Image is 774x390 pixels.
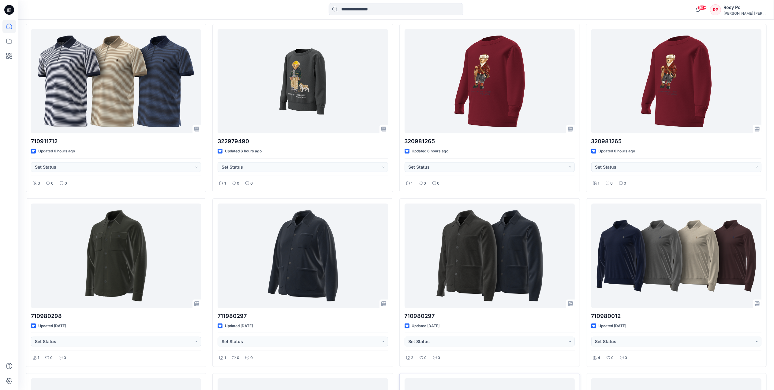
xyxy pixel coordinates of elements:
[437,180,440,187] p: 0
[38,148,75,155] p: Updated 6 hours ago
[438,355,440,361] p: 0
[724,11,766,16] div: [PERSON_NAME] [PERSON_NAME]
[411,355,413,361] p: 2
[710,4,721,15] div: RP
[225,148,262,155] p: Updated 6 hours ago
[38,180,40,187] p: 3
[697,5,707,10] span: 99+
[51,180,54,187] p: 0
[424,180,426,187] p: 0
[225,323,253,329] p: Updated [DATE]
[237,180,239,187] p: 0
[405,29,575,133] a: 320981265
[65,180,67,187] p: 0
[31,312,201,320] p: 710980298
[412,148,449,155] p: Updated 6 hours ago
[64,355,66,361] p: 0
[31,204,201,308] a: 710980298
[50,355,53,361] p: 0
[405,312,575,320] p: 710980297
[218,312,388,320] p: 711980297
[224,180,226,187] p: 1
[237,355,239,361] p: 0
[412,323,440,329] p: Updated [DATE]
[611,355,614,361] p: 0
[405,204,575,308] a: 710980297
[38,323,66,329] p: Updated [DATE]
[218,204,388,308] a: 711980297
[591,29,761,133] a: 320981265
[31,137,201,146] p: 710911712
[591,312,761,320] p: 710980012
[599,323,626,329] p: Updated [DATE]
[625,355,627,361] p: 0
[411,180,413,187] p: 1
[218,137,388,146] p: 322979490
[250,180,253,187] p: 0
[31,29,201,133] a: 710911712
[598,180,600,187] p: 1
[611,180,613,187] p: 0
[591,204,761,308] a: 710980012
[224,355,226,361] p: 1
[599,148,635,155] p: Updated 6 hours ago
[598,355,600,361] p: 4
[218,29,388,133] a: 322979490
[250,355,253,361] p: 0
[405,137,575,146] p: 320981265
[424,355,427,361] p: 0
[38,355,39,361] p: 1
[724,4,766,11] div: Rosy Po
[624,180,626,187] p: 0
[591,137,761,146] p: 320981265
